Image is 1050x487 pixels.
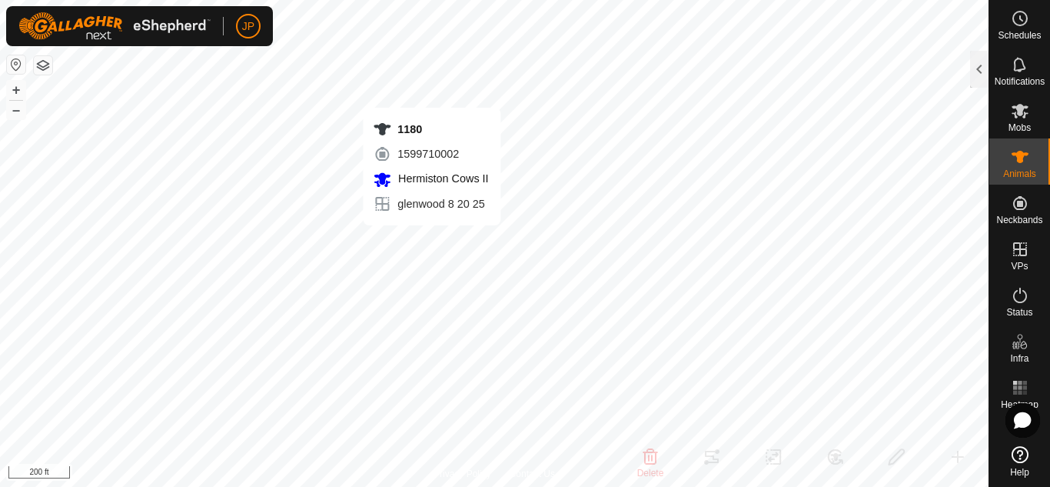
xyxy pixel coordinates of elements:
span: Notifications [995,77,1045,86]
span: Status [1006,308,1032,317]
div: 1180 [373,120,488,138]
img: Gallagher Logo [18,12,211,40]
span: Schedules [998,31,1041,40]
a: Privacy Policy [434,467,491,481]
span: Help [1010,468,1029,477]
button: Reset Map [7,55,25,74]
span: Animals [1003,169,1036,178]
div: glenwood 8 20 25 [373,195,488,213]
span: VPs [1011,262,1028,271]
span: Mobs [1008,123,1031,132]
span: Heatmap [1001,400,1038,409]
button: + [7,81,25,99]
span: Neckbands [996,215,1042,225]
span: Hermiston Cows II [394,172,488,185]
a: Help [989,440,1050,483]
button: – [7,101,25,119]
div: 1599710002 [373,145,488,163]
span: JP [242,18,254,35]
a: Contact Us [510,467,555,481]
button: Map Layers [34,56,52,75]
span: Infra [1010,354,1028,363]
